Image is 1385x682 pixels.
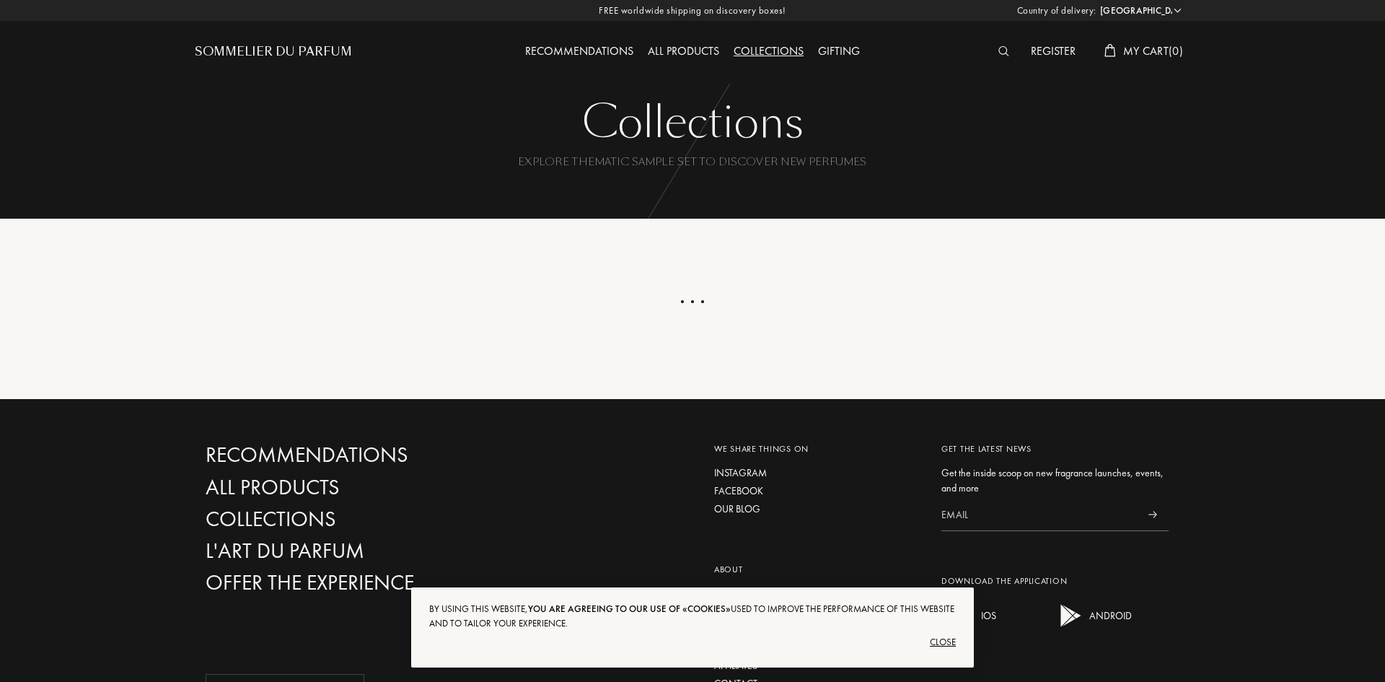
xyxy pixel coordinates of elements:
[811,43,867,61] div: Gifting
[1050,620,1132,633] a: android appANDROID
[714,563,920,576] div: About
[726,43,811,58] a: Collections
[1057,601,1086,630] img: android app
[1148,511,1157,518] img: news_send.svg
[1086,601,1132,630] div: ANDROID
[206,507,516,532] a: Collections
[1024,43,1083,58] a: Register
[714,502,920,517] a: Our blog
[206,442,516,468] a: Recommendations
[998,46,1009,56] img: search_icn_white.svg
[1104,44,1116,57] img: cart_white.svg
[941,465,1169,496] div: Get the inside scoop on new fragrance launches, events, and more
[941,442,1169,455] div: Get the latest news
[195,43,352,61] a: Sommelier du Parfum
[206,155,1179,198] div: Explore thematic sample set to discover new perfumes
[518,43,641,61] div: Recommendations
[811,43,867,58] a: Gifting
[206,94,1179,152] div: Collections
[714,586,920,601] a: About us
[1017,4,1096,18] span: Country of delivery:
[977,601,996,630] div: IOS
[206,570,516,595] a: Offer the experience
[429,602,956,631] div: By using this website, used to improve the performance of this website and to tailor your experie...
[1024,43,1083,61] div: Register
[206,475,516,500] a: All products
[1123,43,1183,58] span: My Cart ( 0 )
[206,538,516,564] a: L'Art du Parfum
[518,43,641,58] a: Recommendations
[714,465,920,481] a: Instagram
[641,43,726,61] div: All products
[726,43,811,61] div: Collections
[429,631,956,654] div: Close
[528,603,731,615] span: you are agreeing to our use of «cookies»
[641,43,726,58] a: All products
[941,574,1169,587] div: Download the application
[714,484,920,499] a: Facebook
[714,442,920,455] div: We share things on
[941,499,1136,531] input: Email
